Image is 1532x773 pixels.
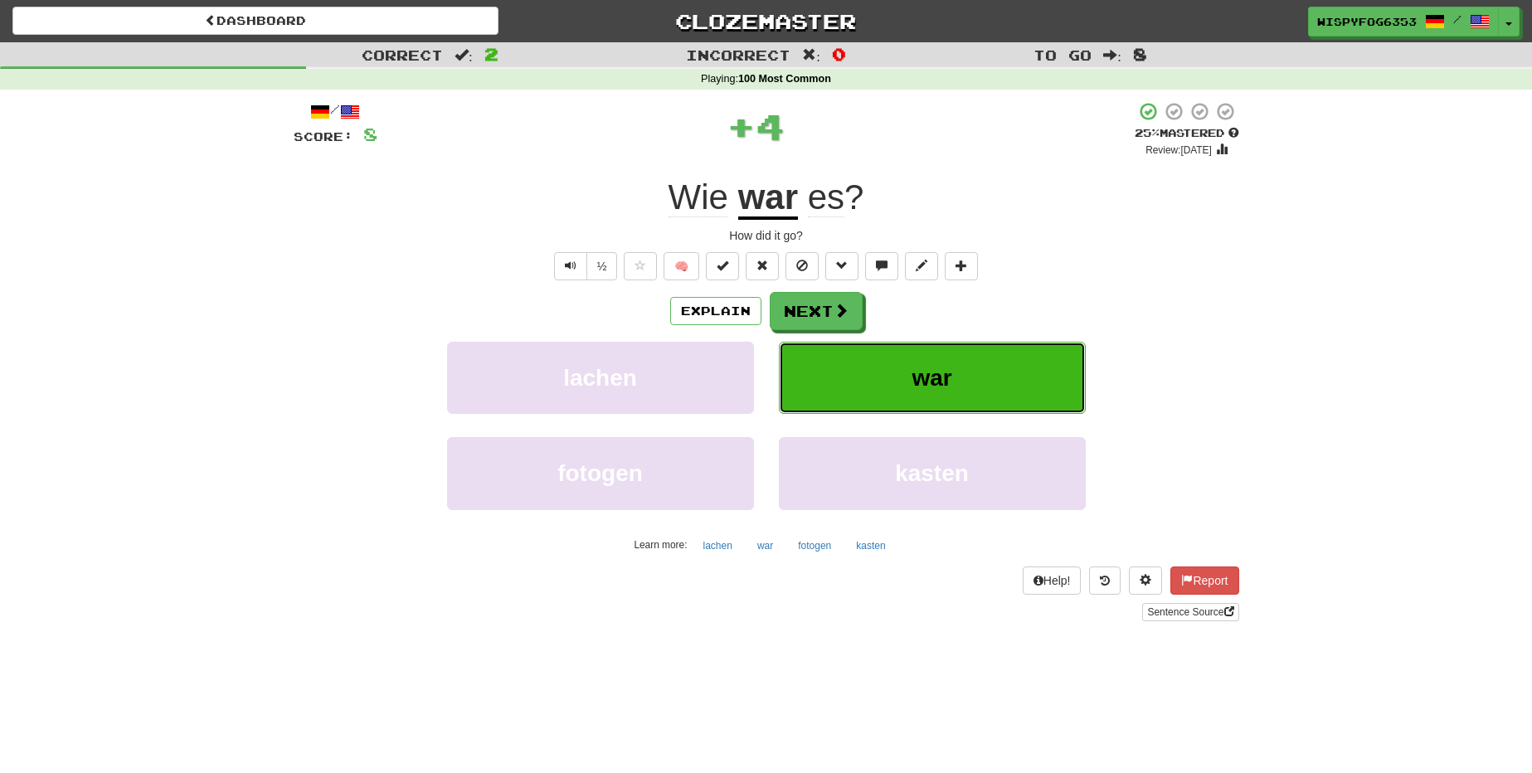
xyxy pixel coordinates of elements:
span: fotogen [557,460,643,486]
div: Text-to-speech controls [551,252,618,280]
span: : [455,48,473,62]
a: Sentence Source [1142,603,1238,621]
button: 🧠 [664,252,699,280]
span: Incorrect [686,46,790,63]
button: Report [1170,566,1238,595]
button: Edit sentence (alt+d) [905,252,938,280]
span: ? [798,177,863,217]
a: WispyFog6353 / [1308,7,1499,36]
span: kasten [895,460,969,486]
button: lachen [447,342,754,414]
span: 4 [756,105,785,147]
button: Play sentence audio (ctl+space) [554,252,587,280]
a: Dashboard [12,7,499,35]
span: Score: [294,129,353,143]
button: Next [770,292,863,330]
span: 25 % [1135,126,1160,139]
button: kasten [847,533,894,558]
button: war [748,533,782,558]
span: 2 [484,44,499,64]
span: WispyFog6353 [1317,14,1417,29]
span: es [808,177,844,217]
small: Learn more: [634,539,687,551]
button: Reset to 0% Mastered (alt+r) [746,252,779,280]
button: Add to collection (alt+a) [945,252,978,280]
span: 0 [832,44,846,64]
span: + [727,101,756,151]
span: To go [1033,46,1092,63]
div: Mastered [1135,126,1239,141]
span: / [1453,13,1461,25]
small: Review: [DATE] [1145,144,1212,156]
a: Clozemaster [523,7,1009,36]
span: : [802,48,820,62]
button: fotogen [447,437,754,509]
span: : [1103,48,1121,62]
div: How did it go? [294,227,1239,244]
span: 8 [363,124,377,144]
button: ½ [586,252,618,280]
button: lachen [694,533,742,558]
button: Grammar (alt+g) [825,252,858,280]
span: lachen [563,365,637,391]
button: Ignore sentence (alt+i) [785,252,819,280]
button: war [779,342,1086,414]
button: fotogen [789,533,840,558]
span: Wie [669,177,728,217]
button: Set this sentence to 100% Mastered (alt+m) [706,252,739,280]
button: Round history (alt+y) [1089,566,1121,595]
span: 8 [1133,44,1147,64]
u: war [738,177,798,220]
button: Help! [1023,566,1082,595]
span: Correct [362,46,443,63]
button: Explain [670,297,761,325]
button: kasten [779,437,1086,509]
button: Discuss sentence (alt+u) [865,252,898,280]
div: / [294,101,377,122]
strong: 100 Most Common [738,73,831,85]
span: war [912,365,951,391]
button: Favorite sentence (alt+f) [624,252,657,280]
